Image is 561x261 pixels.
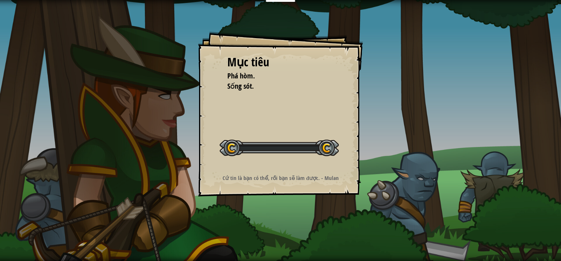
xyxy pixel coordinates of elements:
[227,81,254,91] span: Sống sót.
[227,54,334,71] div: Mục tiêu
[227,71,255,81] span: Phá hòm.
[223,174,339,182] strong: Cứ tin là bạn có thể, rồi bạn sẽ làm được. - Mulan
[218,71,332,81] li: Phá hòm.
[218,81,332,92] li: Sống sót.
